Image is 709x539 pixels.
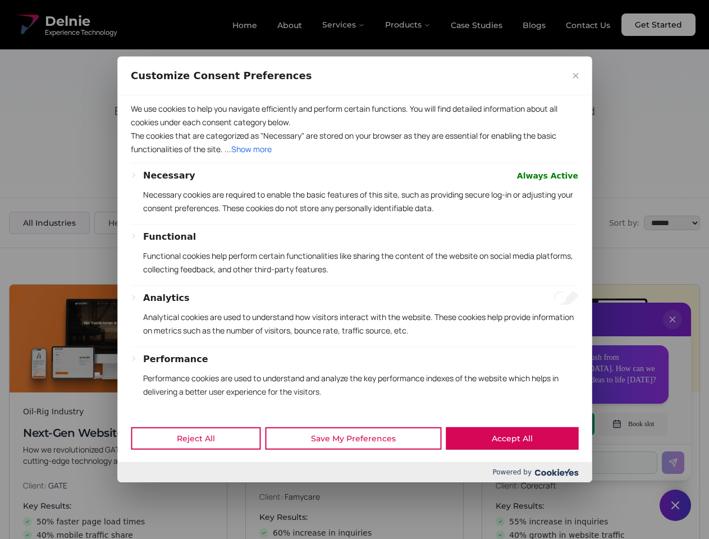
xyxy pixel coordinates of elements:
[143,353,208,366] button: Performance
[446,427,578,450] button: Accept All
[143,169,195,182] button: Necessary
[131,427,260,450] button: Reject All
[143,230,196,244] button: Functional
[573,73,578,79] img: Close
[131,102,578,129] p: We use cookies to help you navigate efficiently and perform certain functions. You will find deta...
[117,462,592,482] div: Powered by
[131,129,578,156] p: The cookies that are categorized as "Necessary" are stored on your browser as they are essential ...
[143,249,578,276] p: Functional cookies help perform certain functionalities like sharing the content of the website o...
[231,143,272,156] button: Show more
[143,372,578,399] p: Performance cookies are used to understand and analyze the key performance indexes of the website...
[265,427,441,450] button: Save My Preferences
[131,69,312,83] span: Customize Consent Preferences
[517,169,578,182] span: Always Active
[143,291,190,305] button: Analytics
[143,310,578,337] p: Analytical cookies are used to understand how visitors interact with the website. These cookies h...
[143,188,578,215] p: Necessary cookies are required to enable the basic features of this site, such as providing secur...
[554,291,578,305] input: Enable Analytics
[534,469,578,476] img: Cookieyes logo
